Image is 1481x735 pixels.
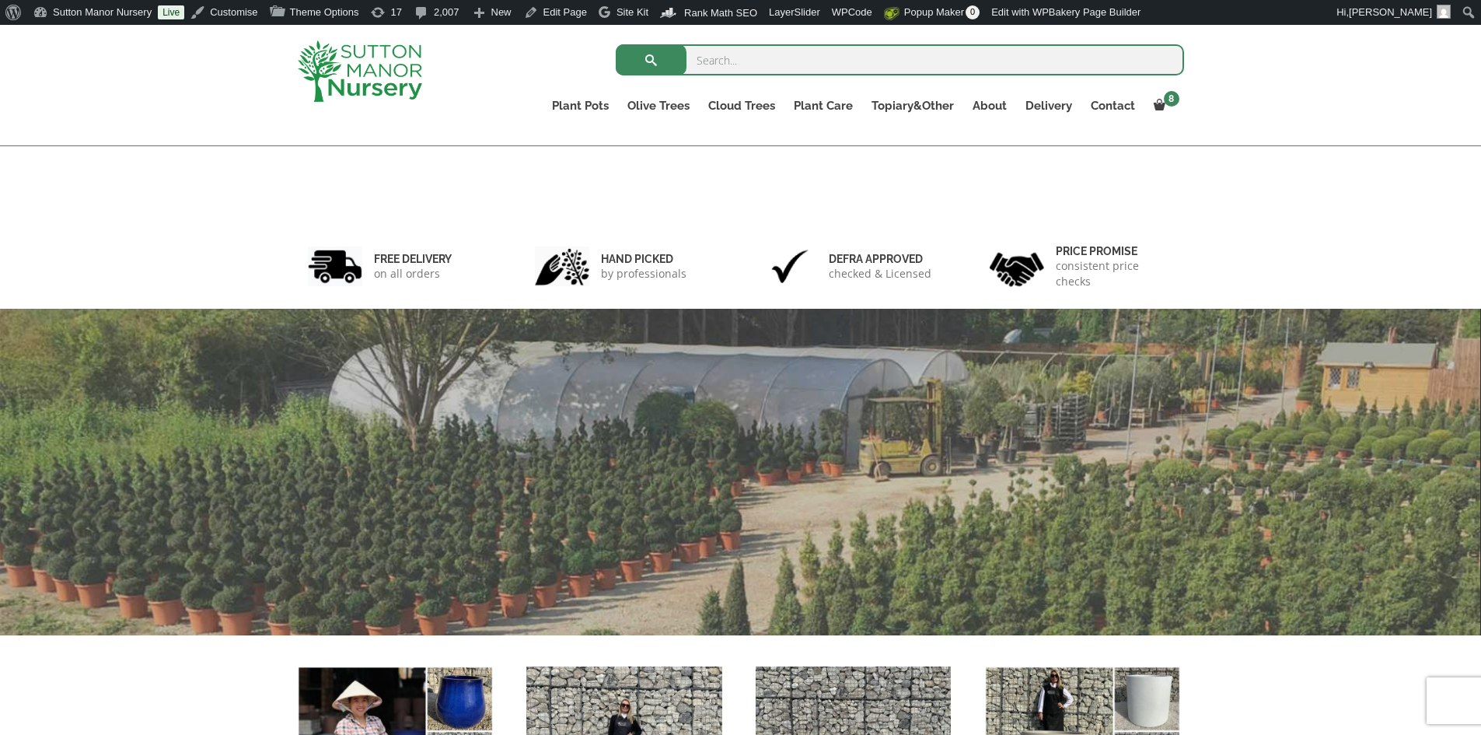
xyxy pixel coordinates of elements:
p: consistent price checks [1056,258,1174,289]
span: Site Kit [617,6,648,18]
a: Contact [1081,95,1144,117]
h6: Defra approved [829,252,931,266]
a: Topiary&Other [862,95,963,117]
a: 8 [1144,95,1184,117]
span: 0 [966,5,980,19]
img: 1.jpg [308,247,362,286]
span: Rank Math SEO [684,7,757,19]
p: checked & Licensed [829,266,931,282]
h6: Price promise [1056,244,1174,258]
img: logo [298,40,422,102]
p: by professionals [601,266,686,282]
p: on all orders [374,266,452,282]
img: 2.jpg [535,247,589,286]
a: Live [158,5,184,19]
h6: hand picked [601,252,686,266]
a: About [963,95,1016,117]
img: 3.jpg [763,247,817,286]
span: 8 [1164,91,1179,107]
img: 4.jpg [990,243,1044,290]
a: Plant Pots [543,95,618,117]
a: Cloud Trees [699,95,784,117]
a: Plant Care [784,95,862,117]
a: Delivery [1016,95,1081,117]
span: [PERSON_NAME] [1349,6,1432,18]
a: Olive Trees [618,95,699,117]
input: Search... [616,44,1184,75]
h6: FREE DELIVERY [374,252,452,266]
